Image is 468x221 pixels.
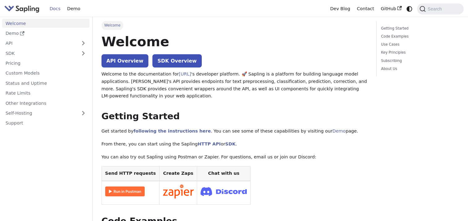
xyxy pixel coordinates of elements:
[101,128,367,135] p: Get started by . You can see some of these capabilities by visiting our page.
[101,21,123,30] span: Welcome
[2,49,77,58] a: SDK
[77,49,89,58] button: Expand sidebar category 'SDK'
[327,4,353,14] a: Dev Blog
[105,186,145,196] img: Run in Postman
[354,4,378,14] a: Contact
[417,3,463,14] button: Search (Command+K)
[381,58,457,64] a: Subscribing
[179,72,191,76] a: [URL]
[4,4,39,13] img: Sapling.ai
[64,4,84,14] a: Demo
[77,39,89,48] button: Expand sidebar category 'API'
[2,59,89,68] a: Pricing
[163,184,194,198] img: Connect in Zapier
[405,4,414,13] button: Switch between dark and light mode (currently system mode)
[426,6,445,11] span: Search
[381,66,457,72] a: About Us
[2,109,89,118] a: Self-Hosting
[159,166,197,181] th: Create Zaps
[101,71,367,100] p: Welcome to the documentation for 's developer platform. 🚀 Sapling is a platform for building lang...
[101,54,148,68] a: API Overview
[2,19,89,28] a: Welcome
[381,26,457,31] a: Getting Started
[381,50,457,55] a: Key Principles
[2,89,89,98] a: Rate Limits
[152,54,201,68] a: SDK Overview
[46,4,64,14] a: Docs
[2,29,89,38] a: Demo
[101,141,367,148] p: From there, you can start using the Sapling or .
[101,153,367,161] p: You can also try out Sapling using Postman or Zapier. For questions, email us or join our Discord:
[2,79,89,88] a: Status and Uptime
[198,141,221,146] a: HTTP API
[101,33,367,50] h1: Welcome
[101,21,367,30] nav: Breadcrumbs
[225,141,235,146] a: SDK
[197,166,251,181] th: Chat with us
[2,99,89,108] a: Other Integrations
[4,4,42,13] a: Sapling.aiSapling.ai
[101,166,159,181] th: Send HTTP requests
[201,185,247,198] img: Join Discord
[381,42,457,47] a: Use Cases
[2,119,89,128] a: Support
[134,129,211,133] a: following the instructions here
[377,4,405,14] a: GitHub
[333,129,346,133] a: Demo
[2,69,89,78] a: Custom Models
[2,39,77,48] a: API
[101,111,367,122] h2: Getting Started
[381,34,457,39] a: Code Examples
